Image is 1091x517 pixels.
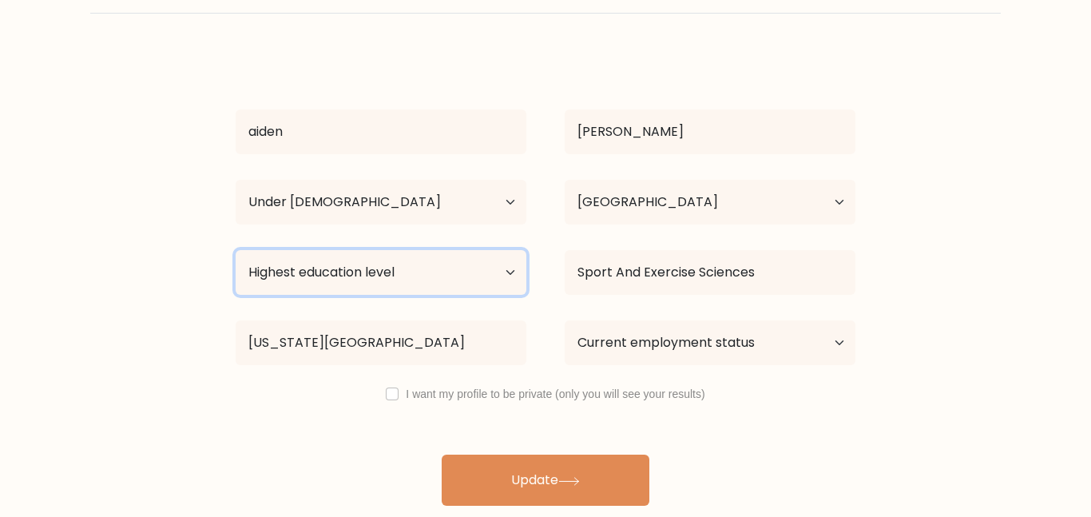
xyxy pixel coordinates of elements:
[442,455,649,506] button: Update
[236,109,526,154] input: First name
[236,320,526,365] input: Most relevant educational institution
[406,388,704,400] label: I want my profile to be private (only you will see your results)
[565,109,855,154] input: Last name
[565,250,855,295] input: What did you study?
